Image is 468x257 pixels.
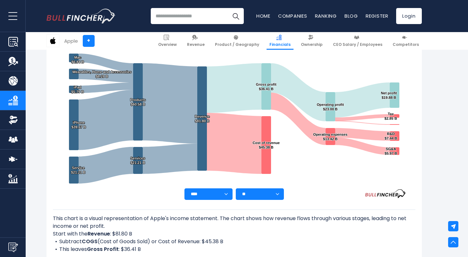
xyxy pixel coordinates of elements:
a: Financials [267,32,294,50]
text: Net profit $19.88 B [381,91,397,99]
img: Bullfincher logo [47,9,116,23]
a: Ownership [298,32,326,50]
b: COGS [82,238,98,245]
text: Services $21.21 B [130,156,145,165]
span: Revenue [187,42,205,47]
span: CEO Salary / Employees [333,42,382,47]
text: Gross profit $36.41 B [256,82,276,91]
a: Product / Geography [212,32,262,50]
span: Overview [158,42,177,47]
span: Competitors [393,42,419,47]
a: Home [256,13,270,19]
text: Revenue $81.80 B [194,115,209,123]
a: Login [396,8,422,24]
a: Overview [155,32,180,50]
text: SG&A $5.97 B [384,147,397,155]
a: Register [366,13,388,19]
text: Wearables, Home and Accessories $8.28 B [72,70,132,78]
b: Revenue [88,230,110,237]
a: CEO Salary / Employees [330,32,385,50]
b: Gross Profit [87,245,119,253]
span: Ownership [301,42,323,47]
text: Cost of revenue $45.38 B [252,141,280,149]
a: Companies [278,13,307,19]
text: iPhone $39.67 B [71,121,86,129]
text: iPad $5.79 B [71,85,84,94]
text: R&D $7.44 B [384,132,397,140]
text: Operating profit $23.00 B [317,103,344,111]
text: Service $21.21 B [71,166,85,174]
a: Competitors [390,32,422,50]
img: Ownership [8,115,18,125]
span: Financials [269,42,291,47]
text: Tax $2.85 B [384,112,397,120]
text: Products $60.58 B [130,98,146,106]
span: Product / Geography [215,42,259,47]
a: Ranking [315,13,337,19]
button: Search [228,8,244,24]
li: Subtract (Cost of Goods Sold) or Cost of Revenue: $45.38 B [53,238,415,245]
img: AAPL logo [47,35,59,47]
a: + [83,35,95,47]
a: Blog [345,13,358,19]
a: Revenue [184,32,208,50]
a: Go to homepage [47,9,115,23]
li: This leaves : $36.41 B [53,245,415,253]
text: Mac $6.84 B [71,56,84,64]
div: Apple [64,37,78,45]
svg: Apple's Income Statement Analysis: Revenue to Profit Breakdown [53,28,415,188]
text: Operating expenses $13.42 B [313,133,347,141]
